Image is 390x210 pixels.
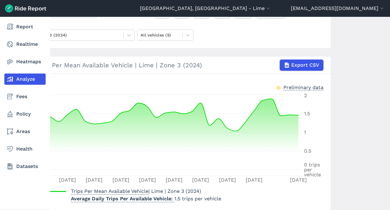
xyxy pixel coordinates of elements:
tspan: [DATE] [112,177,129,183]
tspan: [DATE] [246,177,262,183]
tspan: 0 trips [304,162,320,168]
tspan: 2 [304,93,307,98]
a: Realtime [4,39,46,50]
tspan: 1 [304,129,306,135]
tspan: [DATE] [166,177,182,183]
tspan: [DATE] [139,177,156,183]
tspan: [DATE] [59,177,76,183]
tspan: [DATE] [219,177,236,183]
a: Areas [4,126,46,137]
span: Trips Per Mean Available Vehicle [71,186,148,195]
a: Fees [4,91,46,102]
p: 1.5 trips per vehicle [71,195,221,203]
tspan: [DATE] [290,177,307,183]
a: Report [4,21,46,32]
a: Datasets [4,161,46,172]
span: Export CSV [291,61,319,69]
button: [EMAIL_ADDRESS][DOMAIN_NAME] [291,5,385,12]
tspan: 1.5 [304,111,310,117]
tspan: [DATE] [86,177,102,183]
button: [GEOGRAPHIC_DATA], [GEOGRAPHIC_DATA] - Lime [140,5,271,12]
tspan: 0.5 [304,148,311,154]
button: Export CSV [280,60,323,71]
a: Analyze [4,74,46,85]
span: | Lime | Zone 3 (2024) [71,188,201,194]
a: Health [4,143,46,155]
a: Policy [4,108,46,120]
div: Trips Per Mean Available Vehicle | Lime | Zone 3 (2024) [35,60,323,71]
tspan: [DATE] [192,177,209,183]
img: Ride Report [5,4,46,12]
span: Average Daily Trips Per Available Vehicle [71,194,174,202]
a: Heatmaps [4,56,46,67]
div: Preliminary data [283,84,323,90]
tspan: vehicle [304,172,321,178]
tspan: per [304,167,312,173]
